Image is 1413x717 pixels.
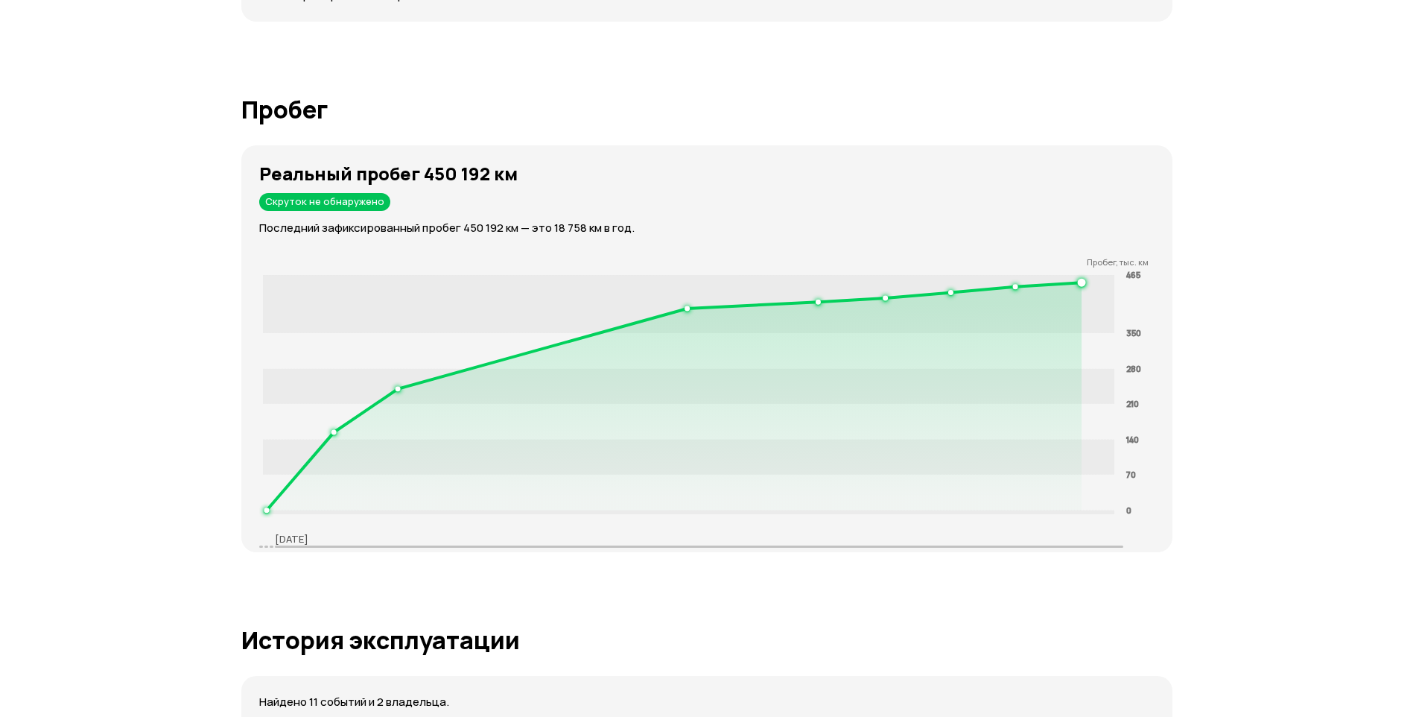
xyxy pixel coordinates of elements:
p: Последний зафиксированный пробег 450 192 км — это 18 758 км в год. [259,220,1172,236]
p: Найдено 11 событий и 2 владельца. [259,694,1155,710]
tspan: 465 [1126,268,1140,279]
tspan: 280 [1126,362,1141,373]
h1: История эксплуатации [241,627,1172,654]
tspan: 70 [1126,469,1136,480]
tspan: 350 [1126,327,1141,338]
div: Скруток не обнаружено [259,193,390,211]
p: Пробег, тыс. км [259,257,1149,268]
strong: Реальный пробег 450 192 км [259,161,518,186]
tspan: 0 [1126,504,1131,515]
p: [DATE] [275,532,308,546]
tspan: 210 [1126,398,1139,409]
h1: Пробег [241,96,1172,123]
tspan: 140 [1126,433,1139,444]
